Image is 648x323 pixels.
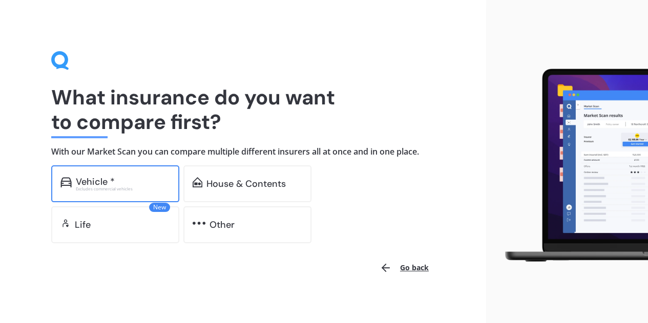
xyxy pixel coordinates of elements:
button: Go back [373,255,435,280]
img: car.f15378c7a67c060ca3f3.svg [60,177,72,187]
img: home-and-contents.b802091223b8502ef2dd.svg [193,177,202,187]
div: Vehicle * [76,177,115,187]
h4: With our Market Scan you can compare multiple different insurers all at once and in one place. [51,146,435,157]
span: New [149,203,170,212]
img: other.81dba5aafe580aa69f38.svg [193,218,205,228]
div: Other [210,220,235,230]
h1: What insurance do you want to compare first? [51,85,435,134]
img: life.f720d6a2d7cdcd3ad642.svg [60,218,71,228]
div: Life [75,220,91,230]
img: laptop.webp [494,64,648,266]
div: Excludes commercial vehicles [76,187,170,191]
div: House & Contents [206,179,286,189]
